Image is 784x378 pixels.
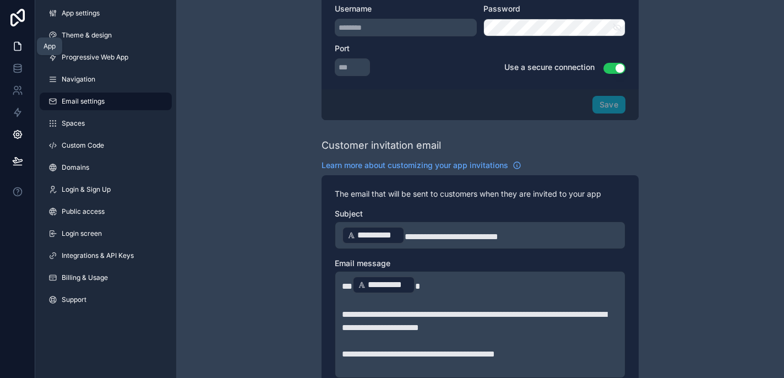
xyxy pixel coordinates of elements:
[40,48,172,66] a: Progressive Web App
[62,141,104,150] span: Custom Code
[62,9,100,18] span: App settings
[483,4,520,13] span: Password
[62,273,108,282] span: Billing & Usage
[322,138,441,153] div: Customer invitation email
[40,247,172,264] a: Integrations & API Keys
[335,188,625,199] p: The email that will be sent to customers when they are invited to your app
[62,295,86,304] span: Support
[504,62,595,72] span: Use a secure connection
[335,44,350,53] span: Port
[62,31,112,40] span: Theme & design
[62,53,128,62] span: Progressive Web App
[62,119,85,128] span: Spaces
[322,160,521,171] a: Learn more about customizing your app invitations
[40,93,172,110] a: Email settings
[43,42,56,51] div: App
[40,291,172,309] a: Support
[40,115,172,132] a: Spaces
[335,258,390,268] span: Email message
[40,225,172,242] a: Login screen
[40,269,172,287] a: Billing & Usage
[62,229,102,238] span: Login screen
[40,181,172,198] a: Login & Sign Up
[62,251,134,260] span: Integrations & API Keys
[40,71,172,88] a: Navigation
[62,207,105,216] span: Public access
[62,163,89,172] span: Domains
[40,203,172,220] a: Public access
[40,159,172,176] a: Domains
[62,97,105,106] span: Email settings
[40,4,172,22] a: App settings
[62,185,111,194] span: Login & Sign Up
[322,160,508,171] span: Learn more about customizing your app invitations
[62,75,95,84] span: Navigation
[335,209,363,218] span: Subject
[40,26,172,44] a: Theme & design
[40,137,172,154] a: Custom Code
[335,4,372,13] span: Username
